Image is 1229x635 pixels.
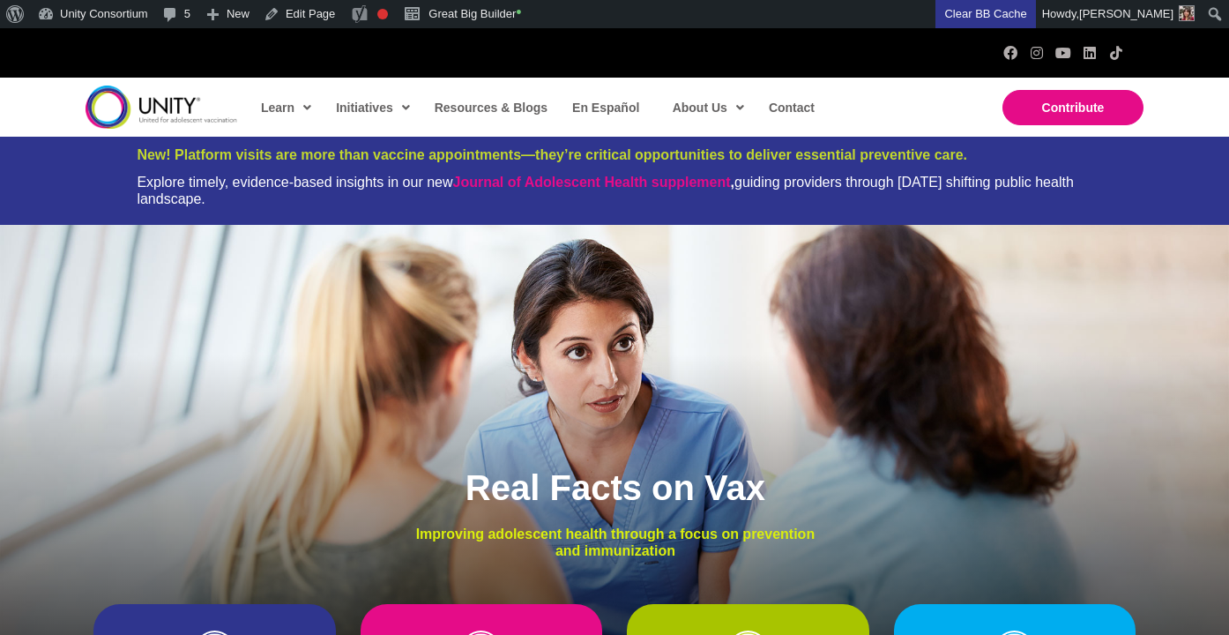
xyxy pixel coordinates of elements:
span: • [516,4,521,21]
a: About Us [664,87,751,128]
span: Initiatives [336,94,410,121]
span: Contact [769,101,815,115]
span: Real Facts on Vax [466,468,765,507]
a: Contact [760,87,822,128]
span: Resources & Blogs [435,101,547,115]
a: En Español [563,87,646,128]
a: Resources & Blogs [426,87,555,128]
div: Focus keyphrase not set [377,9,388,19]
span: About Us [673,94,744,121]
a: Facebook [1003,46,1017,60]
div: Explore timely, evidence-based insights in our new guiding providers through [DATE] shifting publ... [137,174,1091,207]
a: YouTube [1056,46,1070,60]
span: Contribute [1042,101,1105,115]
span: New! Platform visits are more than vaccine appointments—they’re critical opportunities to deliver... [137,147,967,162]
img: Avatar photo [1179,5,1195,21]
span: Learn [261,94,311,121]
p: Improving adolescent health through a focus on prevention and immunization [403,526,829,559]
img: unity-logo-dark [86,86,237,129]
span: [PERSON_NAME] [1079,7,1173,20]
a: Contribute [1002,90,1143,125]
a: LinkedIn [1083,46,1097,60]
a: Instagram [1030,46,1044,60]
strong: , [453,175,734,190]
a: Journal of Adolescent Health supplement [453,175,731,190]
a: TikTok [1109,46,1123,60]
span: En Español [572,101,639,115]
